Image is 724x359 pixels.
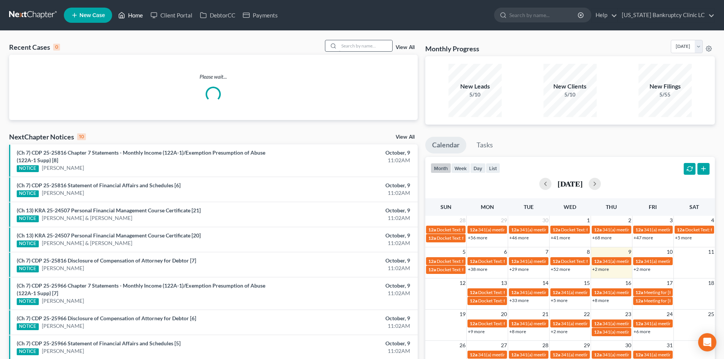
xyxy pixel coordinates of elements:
h2: [DATE] [558,180,583,188]
div: NOTICE [17,215,39,222]
span: 9 [627,247,632,256]
a: +5 more [675,235,692,240]
a: Payments [239,8,282,22]
span: 341(a) meeting for [PERSON_NAME] [520,352,593,357]
a: +6 more [634,329,650,334]
div: 11:02AM [284,157,410,164]
div: October, 9 [284,315,410,322]
div: Open Intercom Messenger [698,333,716,351]
div: 11:02AM [284,189,410,197]
a: +29 more [509,266,529,272]
span: Fri [649,204,657,210]
h3: Monthly Progress [425,44,479,53]
a: Home [114,8,147,22]
a: (Ch 7) CDP 25-25966 Chapter 7 Statements - Monthly Income (122A-1)/Exemption Presumption of Abuse... [17,282,265,296]
span: 341(a) meeting for [PERSON_NAME] & [PERSON_NAME] [602,329,716,335]
a: +56 more [468,235,487,240]
span: 12a [553,227,560,232]
div: 11:02AM [284,264,410,272]
span: 12a [470,298,477,304]
a: Client Portal [147,8,196,22]
span: 341(a) meeting for [PERSON_NAME] [561,321,634,326]
span: 341(a) meeting for [PERSON_NAME] & [PERSON_NAME] [520,321,633,326]
span: 22 [583,310,591,319]
span: 12a [635,227,643,232]
a: [PERSON_NAME] [42,264,84,272]
span: 12a [594,321,602,326]
span: 12a [594,258,602,264]
span: 10 [666,247,673,256]
span: 341(a) meeting for [PERSON_NAME] [561,289,634,295]
div: 5/10 [448,91,502,98]
button: week [451,163,470,173]
a: +2 more [634,266,650,272]
a: Help [592,8,617,22]
span: 18 [707,278,715,288]
div: October, 9 [284,207,410,214]
a: +33 more [509,297,529,303]
span: Docket Text: for [PERSON_NAME] [437,235,505,241]
div: 11:02AM [284,322,410,330]
span: 12a [635,289,643,295]
div: NextChapter Notices [9,132,86,141]
span: 12a [553,321,560,326]
span: 3 [669,216,673,225]
span: 12a [553,289,560,295]
span: 12a [635,258,643,264]
span: 28 [542,341,549,350]
a: Tasks [470,137,500,153]
p: Please wait... [9,73,418,81]
a: +5 more [551,297,567,303]
div: NOTICE [17,298,39,305]
span: 341(a) meeting for [PERSON_NAME] [602,258,676,264]
span: 12a [594,289,602,295]
a: +8 more [592,297,609,303]
div: October, 9 [284,182,410,189]
span: 26 [459,341,466,350]
a: (Ch 7) CDP 25-25966 Statement of Financial Affairs and Schedules [5] [17,340,181,346]
span: 12a [470,352,477,357]
span: 4 [710,216,715,225]
span: 12a [428,267,436,272]
span: 341(a) meeting for [PERSON_NAME] [602,352,676,357]
span: Docket Text: for [PERSON_NAME] [561,258,629,264]
span: 341(a) meeting for [PERSON_NAME] [PERSON_NAME] & [MEDICAL_DATA][PERSON_NAME] [478,352,665,357]
span: 21 [542,310,549,319]
a: View All [396,134,415,140]
a: [PERSON_NAME] [42,297,84,305]
span: Docket Text: for [PERSON_NAME] [478,321,546,326]
span: 12a [594,329,602,335]
span: 12a [428,258,436,264]
span: 341(a) meeting for [PERSON_NAME] [644,258,717,264]
span: 12a [511,289,519,295]
span: 6 [503,247,508,256]
span: 12a [470,289,477,295]
span: Sun [440,204,452,210]
span: Wed [564,204,576,210]
span: Docket Text: for [PERSON_NAME] [561,227,629,232]
span: 341(a) meeting for [PERSON_NAME] [644,321,717,326]
span: Docket Text: for [PERSON_NAME] [437,258,505,264]
span: 12a [594,352,602,357]
span: Thu [606,204,617,210]
span: 12a [470,258,477,264]
span: 30 [624,341,632,350]
div: NOTICE [17,165,39,172]
span: 1 [586,216,591,225]
span: 12a [635,298,643,304]
a: (Ch 7) CDP 25-25966 Disclosure of Compensation of Attorney for Debtor [6] [17,315,196,321]
input: Search by name... [509,8,579,22]
button: day [470,163,486,173]
span: 12a [428,235,436,241]
a: View All [396,45,415,50]
span: 12a [511,258,519,264]
input: Search by name... [339,40,392,51]
button: list [486,163,500,173]
span: 341(a) meeting for [PERSON_NAME] [602,289,676,295]
span: Tue [524,204,534,210]
a: [PERSON_NAME] & [PERSON_NAME] [42,239,132,247]
a: [US_STATE] Bankruptcy Clinic LC [618,8,714,22]
span: New Case [79,13,105,18]
span: 12 [459,278,466,288]
span: 341(a) meeting for [PERSON_NAME] [602,227,676,232]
